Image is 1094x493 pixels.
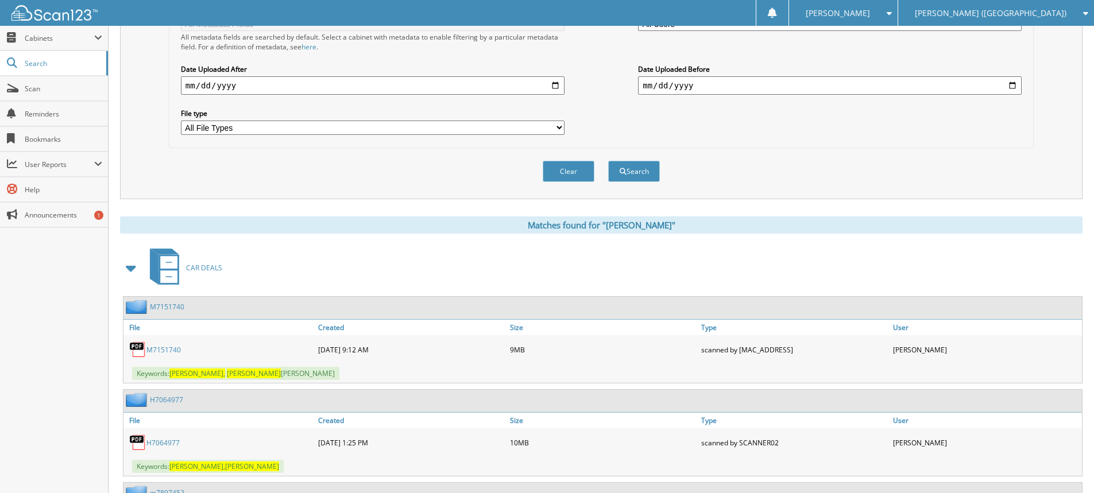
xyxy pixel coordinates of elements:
[25,109,102,119] span: Reminders
[301,42,316,52] a: here
[507,320,699,335] a: Size
[25,84,102,94] span: Scan
[890,320,1082,335] a: User
[915,10,1066,17] span: [PERSON_NAME] ([GEOGRAPHIC_DATA])
[890,338,1082,361] div: [PERSON_NAME]
[25,160,94,169] span: User Reports
[146,438,180,448] a: H7064977
[25,185,102,195] span: Help
[698,338,890,361] div: scanned by [MAC_ADDRESS]
[132,460,284,473] span: Keywords:
[132,367,339,380] span: Keywords: [PERSON_NAME]
[123,413,315,428] a: File
[698,320,890,335] a: Type
[186,263,222,273] span: CAR DEALS
[169,461,225,471] span: [PERSON_NAME],
[543,161,594,182] button: Clear
[315,431,507,454] div: [DATE] 1:25 PM
[507,413,699,428] a: Size
[146,345,181,355] a: M7151740
[126,393,150,407] img: folder2.png
[806,10,870,17] span: [PERSON_NAME]
[315,338,507,361] div: [DATE] 9:12 AM
[181,76,565,95] input: start
[94,211,103,220] div: 1
[181,64,565,74] label: Date Uploaded After
[608,161,660,182] button: Search
[227,368,281,378] span: [PERSON_NAME]
[638,64,1022,74] label: Date Uploaded Before
[698,413,890,428] a: Type
[181,32,565,52] div: All metadata fields are searched by default. Select a cabinet with metadata to enable filtering b...
[120,216,1083,234] div: Matches found for "[PERSON_NAME]"
[123,320,315,335] a: File
[25,59,100,68] span: Search
[698,431,890,454] div: scanned by SCANNER02
[25,210,102,220] span: Announcements
[181,108,565,118] label: File type
[507,338,699,361] div: 9MB
[126,300,150,314] img: folder2.png
[890,413,1082,428] a: User
[150,395,183,405] a: H7064977
[507,431,699,454] div: 10MB
[11,5,98,21] img: scan123-logo-white.svg
[225,461,279,471] span: [PERSON_NAME]
[638,76,1022,95] input: end
[143,245,222,290] a: CAR DEALS
[890,431,1082,454] div: [PERSON_NAME]
[25,33,94,43] span: Cabinets
[169,368,225,378] span: [PERSON_NAME],
[129,434,146,451] img: PDF.png
[129,341,146,358] img: PDF.png
[25,134,102,144] span: Bookmarks
[315,413,507,428] a: Created
[315,320,507,335] a: Created
[150,302,184,312] a: M7151740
